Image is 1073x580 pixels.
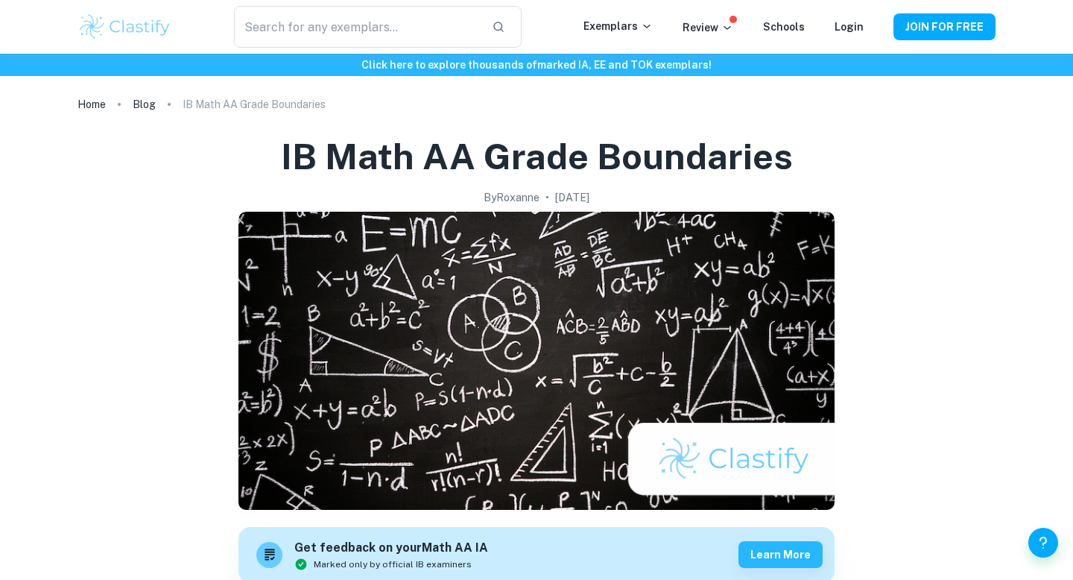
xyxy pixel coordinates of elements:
[835,21,864,33] a: Login
[234,6,480,48] input: Search for any exemplars...
[545,189,549,206] p: •
[1028,528,1058,558] button: Help and Feedback
[583,18,653,34] p: Exemplars
[133,94,156,115] a: Blog
[763,21,805,33] a: Schools
[484,189,539,206] h2: By Roxanne
[183,96,326,113] p: IB Math AA Grade Boundaries
[281,133,793,180] h1: IB Math AA Grade Boundaries
[555,189,589,206] h2: [DATE]
[683,19,733,36] p: Review
[77,12,172,42] img: Clastify logo
[77,94,106,115] a: Home
[738,541,823,568] button: Learn more
[294,539,488,558] h6: Get feedback on your Math AA IA
[314,558,472,571] span: Marked only by official IB examiners
[893,13,996,40] button: JOIN FOR FREE
[3,57,1070,73] h6: Click here to explore thousands of marked IA, EE and TOK exemplars !
[238,212,835,510] img: IB Math AA Grade Boundaries cover image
